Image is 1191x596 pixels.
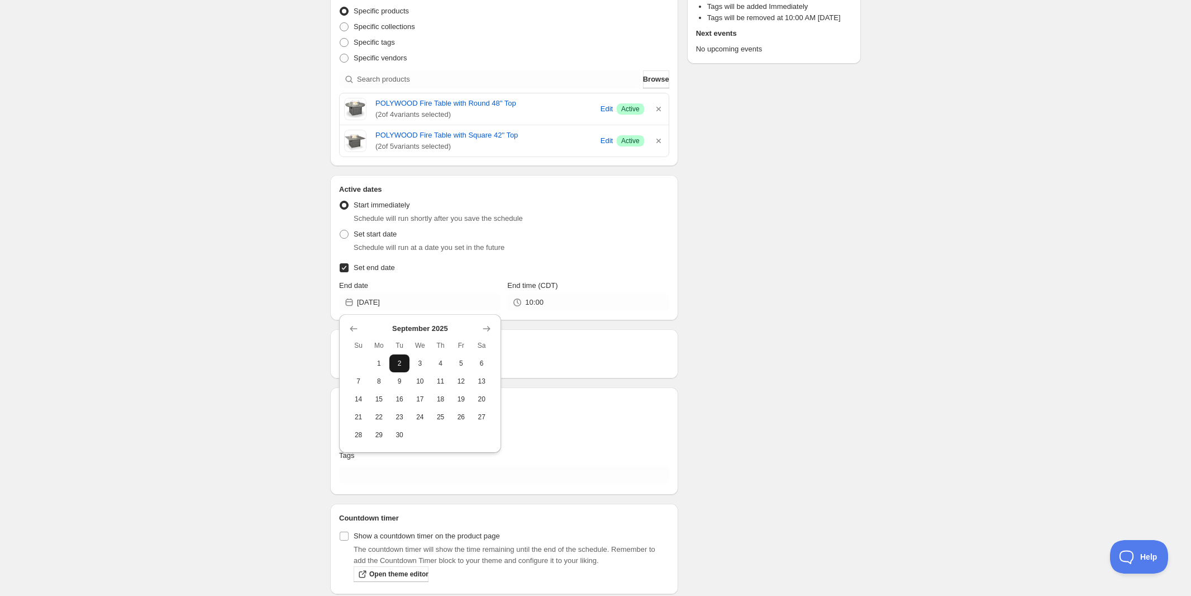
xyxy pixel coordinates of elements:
[375,109,597,120] span: ( 2 of 4 variants selected)
[435,359,446,368] span: 4
[621,136,640,145] span: Active
[369,354,389,372] button: Monday September 1 2025
[354,54,407,62] span: Specific vendors
[373,359,385,368] span: 1
[389,337,410,354] th: Tuesday
[409,390,430,408] button: Wednesday September 17 2025
[1110,540,1169,574] iframe: Toggle Customer Support
[394,413,406,422] span: 23
[354,263,395,272] span: Set end date
[451,337,471,354] th: Friday
[373,413,385,422] span: 22
[346,321,361,337] button: Show previous month, August 2025
[599,100,614,118] button: Edit
[369,408,389,426] button: Monday September 22 2025
[348,390,369,408] button: Sunday September 14 2025
[430,390,451,408] button: Thursday September 18 2025
[394,341,406,350] span: Tu
[348,408,369,426] button: Sunday September 21 2025
[375,130,597,141] a: POLYWOOD Fire Table with Square 42" Top
[373,395,385,404] span: 15
[394,431,406,439] span: 30
[369,390,389,408] button: Monday September 15 2025
[389,372,410,390] button: Tuesday September 9 2025
[352,413,364,422] span: 21
[339,513,669,524] h2: Countdown timer
[471,372,492,390] button: Saturday September 13 2025
[414,413,426,422] span: 24
[373,341,385,350] span: Mo
[430,372,451,390] button: Thursday September 11 2025
[451,372,471,390] button: Friday September 12 2025
[707,12,852,23] li: Tags will be removed at 10:00 AM [DATE]
[354,243,504,252] span: Schedule will run at a date you set in the future
[369,426,389,444] button: Monday September 29 2025
[435,377,446,386] span: 11
[430,337,451,354] th: Thursday
[643,74,669,85] span: Browse
[409,372,430,390] button: Wednesday September 10 2025
[389,354,410,372] button: Tuesday September 2 2025
[394,377,406,386] span: 9
[354,230,397,238] span: Set start date
[451,390,471,408] button: Friday September 19 2025
[643,70,669,88] button: Browse
[451,408,471,426] button: Friday September 26 2025
[707,1,852,12] li: Tags will be added Immediately
[369,337,389,354] th: Monday
[455,341,467,350] span: Fr
[375,141,597,152] span: ( 2 of 5 variants selected)
[476,341,488,350] span: Sa
[339,338,669,349] h2: Repeating
[696,28,852,39] h2: Next events
[414,341,426,350] span: We
[696,44,852,55] p: No upcoming events
[373,431,385,439] span: 29
[348,372,369,390] button: Sunday September 7 2025
[430,408,451,426] button: Thursday September 25 2025
[435,413,446,422] span: 25
[357,70,641,88] input: Search products
[354,566,428,582] a: Open theme editor
[476,359,488,368] span: 6
[476,377,488,386] span: 13
[339,281,368,290] span: End date
[455,359,467,368] span: 5
[471,337,492,354] th: Saturday
[394,395,406,404] span: 16
[354,22,415,31] span: Specific collections
[479,321,494,337] button: Show next month, October 2025
[455,377,467,386] span: 12
[339,396,669,408] h2: Tags
[414,377,426,386] span: 10
[507,281,558,290] span: End time (CDT)
[471,354,492,372] button: Saturday September 6 2025
[344,98,366,120] img: POLYWOOD Fire Table with Round 48" Top Fireplaces Slate Grey 12034399
[354,532,500,540] span: Show a countdown timer on the product page
[451,354,471,372] button: Friday September 5 2025
[430,354,451,372] button: Thursday September 4 2025
[409,337,430,354] th: Wednesday
[414,395,426,404] span: 17
[601,135,613,146] span: Edit
[409,354,430,372] button: Wednesday September 3 2025
[389,426,410,444] button: Tuesday September 30 2025
[389,390,410,408] button: Tuesday September 16 2025
[455,413,467,422] span: 26
[354,214,523,223] span: Schedule will run shortly after you save the schedule
[352,431,364,439] span: 28
[394,359,406,368] span: 2
[414,359,426,368] span: 3
[476,413,488,422] span: 27
[352,395,364,404] span: 14
[476,395,488,404] span: 20
[344,130,366,152] img: POLYWOOD Fire Table with Square 42" Top Fireplaces Slate Grey 12034397
[599,132,614,150] button: Edit
[471,408,492,426] button: Saturday September 27 2025
[354,544,669,566] p: The countdown timer will show the time remaining until the end of the schedule. Remember to add t...
[435,341,446,350] span: Th
[354,7,409,15] span: Specific products
[409,408,430,426] button: Wednesday September 24 2025
[348,426,369,444] button: Sunday September 28 2025
[621,105,640,113] span: Active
